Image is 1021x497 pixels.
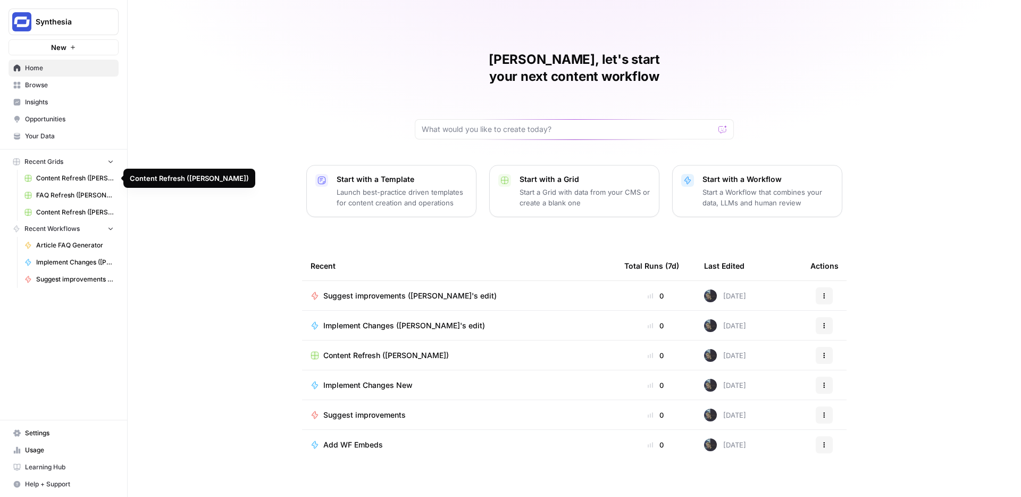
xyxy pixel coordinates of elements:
a: Implement Changes New [311,380,607,391]
div: Total Runs (7d) [624,251,679,280]
span: Help + Support [25,479,114,489]
div: [DATE] [704,319,746,332]
div: 0 [624,440,687,450]
div: [DATE] [704,289,746,302]
div: 0 [624,410,687,420]
p: Start a Grid with data from your CMS or create a blank one [520,187,650,208]
div: Last Edited [704,251,744,280]
span: New [51,42,66,53]
a: Usage [9,442,119,459]
span: Usage [25,445,114,455]
span: Suggest improvements [323,410,406,420]
span: Content Refresh ([PERSON_NAME]'s edit) [36,208,114,217]
a: Content Refresh ([PERSON_NAME]) [311,350,607,361]
span: Recent Workflows [24,224,80,234]
a: Home [9,60,119,77]
div: [DATE] [704,349,746,362]
div: [DATE] [704,409,746,421]
p: Start with a Workflow [702,174,833,185]
a: Opportunities [9,111,119,128]
div: 0 [624,320,687,331]
span: Content Refresh ([PERSON_NAME]) [36,173,114,183]
button: Workspace: Synthesia [9,9,119,35]
span: Browse [25,80,114,90]
div: [DATE] [704,379,746,392]
span: Recent Grids [24,157,63,167]
a: Article FAQ Generator [20,237,119,254]
div: 0 [624,380,687,391]
a: Implement Changes ([PERSON_NAME]'s edit) [20,254,119,271]
span: Implement Changes New [323,380,413,391]
img: Synthesia Logo [12,12,31,31]
span: Implement Changes ([PERSON_NAME]'s edit) [36,258,114,267]
span: Content Refresh ([PERSON_NAME]) [323,350,449,361]
span: Article FAQ Generator [36,241,114,250]
p: Launch best-practice driven templates for content creation and operations [337,187,467,208]
span: Synthesia [36,16,100,27]
span: Add WF Embeds [323,440,383,450]
span: Home [25,63,114,73]
img: paoqh725y1d7htyo5k8zx8sasy7f [704,349,717,362]
a: Suggest improvements ([PERSON_NAME]'s edit) [20,271,119,288]
p: Start with a Grid [520,174,650,185]
p: Start a Workflow that combines your data, LLMs and human review [702,187,833,208]
img: paoqh725y1d7htyo5k8zx8sasy7f [704,379,717,392]
span: Insights [25,97,114,107]
p: Start with a Template [337,174,467,185]
div: [DATE] [704,438,746,451]
div: 0 [624,291,687,301]
a: Add WF Embeds [311,440,607,450]
img: paoqh725y1d7htyo5k8zx8sasy7f [704,319,717,332]
button: New [9,39,119,55]
span: Opportunities [25,114,114,124]
img: paoqh725y1d7htyo5k8zx8sasy7f [704,438,717,451]
div: 0 [624,350,687,361]
a: Learning Hub [9,459,119,476]
a: Content Refresh ([PERSON_NAME]) [20,170,119,187]
h1: [PERSON_NAME], let's start your next content workflow [415,51,734,85]
span: Learning Hub [25,462,114,472]
img: paoqh725y1d7htyo5k8zx8sasy7f [704,289,717,302]
button: Recent Workflows [9,221,119,237]
span: FAQ Refresh ([PERSON_NAME]) [36,190,114,200]
input: What would you like to create today? [422,124,714,135]
button: Start with a TemplateLaunch best-practice driven templates for content creation and operations [306,165,476,217]
span: Suggest improvements ([PERSON_NAME]'s edit) [323,291,497,301]
a: FAQ Refresh ([PERSON_NAME]) [20,187,119,204]
span: Settings [25,428,114,438]
button: Recent Grids [9,154,119,170]
a: Your Data [9,128,119,145]
img: paoqh725y1d7htyo5k8zx8sasy7f [704,409,717,421]
span: Suggest improvements ([PERSON_NAME]'s edit) [36,275,114,284]
div: Recent [311,251,607,280]
a: Suggest improvements [311,410,607,420]
div: Actions [810,251,839,280]
button: Start with a GridStart a Grid with data from your CMS or create a blank one [489,165,659,217]
span: Your Data [25,131,114,141]
button: Help + Support [9,476,119,493]
a: Browse [9,77,119,94]
span: Implement Changes ([PERSON_NAME]'s edit) [323,320,485,331]
a: Implement Changes ([PERSON_NAME]'s edit) [311,320,607,331]
a: Content Refresh ([PERSON_NAME]'s edit) [20,204,119,221]
a: Insights [9,94,119,111]
a: Suggest improvements ([PERSON_NAME]'s edit) [311,291,607,301]
a: Settings [9,425,119,442]
button: Start with a WorkflowStart a Workflow that combines your data, LLMs and human review [672,165,842,217]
